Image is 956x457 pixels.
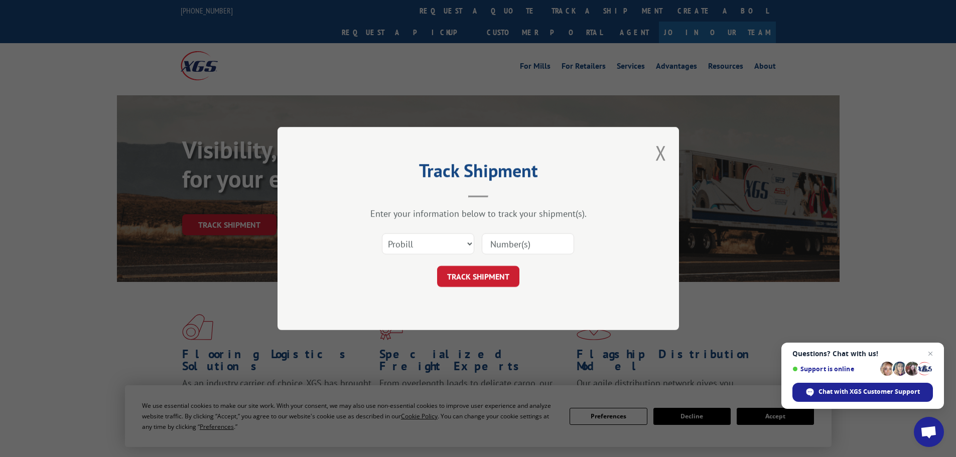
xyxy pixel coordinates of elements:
[437,266,519,287] button: TRACK SHIPMENT
[818,387,920,396] span: Chat with XGS Customer Support
[482,233,574,254] input: Number(s)
[792,365,877,373] span: Support is online
[792,350,933,358] span: Questions? Chat with us!
[924,348,936,360] span: Close chat
[655,139,666,166] button: Close modal
[328,208,629,219] div: Enter your information below to track your shipment(s).
[792,383,933,402] div: Chat with XGS Customer Support
[328,164,629,183] h2: Track Shipment
[914,417,944,447] div: Open chat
